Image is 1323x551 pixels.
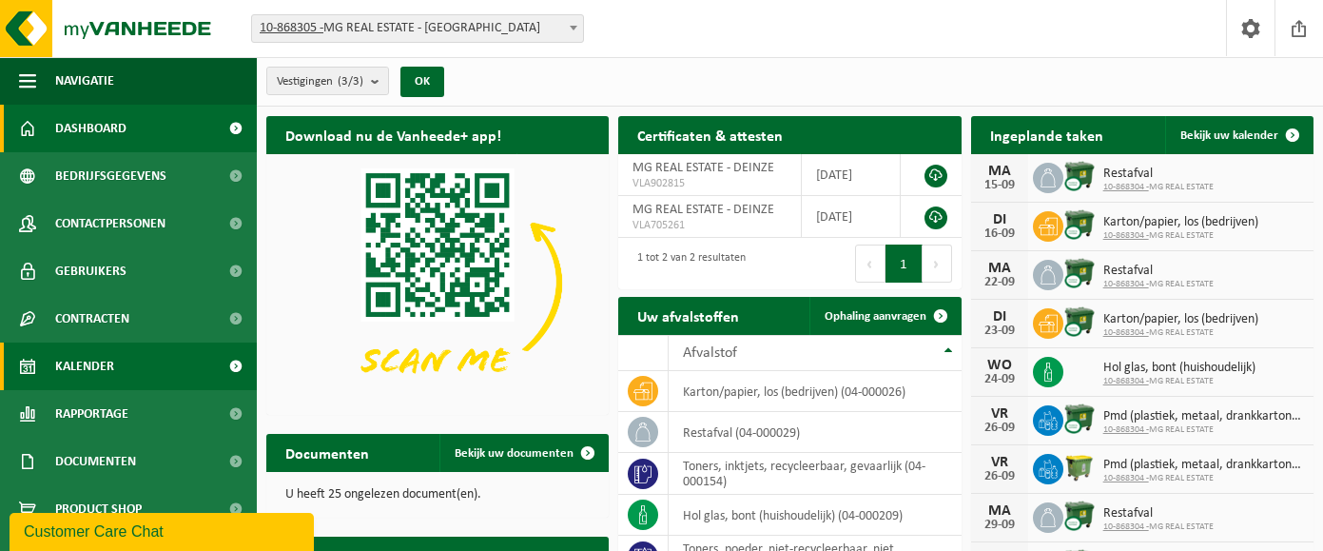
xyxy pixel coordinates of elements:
div: 15-09 [981,179,1019,192]
div: WO [981,358,1019,373]
span: Karton/papier, los (bedrijven) [1103,312,1258,327]
div: 26-09 [981,422,1019,435]
h2: Ingeplande taken [971,116,1122,153]
a: Bekijk uw kalender [1165,116,1312,154]
span: Gebruikers [55,247,126,295]
div: 29-09 [981,519,1019,532]
span: VLA902815 [632,176,786,191]
tcxspan: Call 10-868304 - via 3CX [1103,327,1149,338]
div: 16-09 [981,227,1019,241]
div: 24-09 [981,373,1019,386]
tcxspan: Call 10-868304 - via 3CX [1103,521,1149,532]
span: Restafval [1103,264,1214,279]
h2: Download nu de Vanheede+ app! [266,116,520,153]
span: MG REAL ESTATE [1103,327,1258,339]
span: Pmd (plastiek, metaal, drankkartons) (bedrijven) [1103,458,1304,473]
tcxspan: Call 10-868304 - via 3CX [1103,230,1149,241]
span: Bekijk uw kalender [1180,129,1278,142]
a: Bekijk uw documenten [439,434,607,472]
img: WB-1100-CU [1063,500,1096,532]
div: MA [981,261,1019,276]
tcxspan: Call 10-868304 - via 3CX [1103,182,1149,192]
button: Next [923,245,952,283]
span: Pmd (plastiek, metaal, drankkartons) (bedrijven) [1103,409,1304,424]
iframe: chat widget [10,509,318,551]
span: Navigatie [55,57,114,105]
button: OK [400,67,444,97]
span: MG REAL ESTATE [1103,473,1304,484]
h2: Certificaten & attesten [618,116,802,153]
img: WB-1100-HPE-GN-50 [1063,451,1096,483]
img: WB-1100-CU [1063,160,1096,192]
div: DI [981,212,1019,227]
td: [DATE] [802,196,901,238]
tcxspan: Call 10-868304 - via 3CX [1103,279,1149,289]
span: Rapportage [55,390,128,438]
span: Dashboard [55,105,126,152]
tcxspan: Call 10-868304 - via 3CX [1103,376,1149,386]
td: hol glas, bont (huishoudelijk) (04-000209) [669,495,961,536]
tcxspan: Call 10-868304 - via 3CX [1103,473,1149,483]
span: MG REAL ESTATE [1103,279,1214,290]
span: MG REAL ESTATE [1103,230,1258,242]
div: 22-09 [981,276,1019,289]
div: 1 tot 2 van 2 resultaten [628,243,746,285]
span: 10-868305 - MG REAL ESTATE - GENT [252,15,583,42]
div: 23-09 [981,325,1019,338]
div: MA [981,503,1019,519]
span: Afvalstof [683,345,737,361]
span: Contracten [55,295,129,343]
span: Ophaling aanvragen [825,310,926,323]
img: WB-1100-CU [1063,257,1096,289]
a: Ophaling aanvragen [809,297,960,335]
button: 1 [885,245,923,283]
span: MG REAL ESTATE [1103,424,1304,436]
span: Restafval [1103,506,1214,521]
span: Kalender [55,343,114,390]
span: Contactpersonen [55,200,165,247]
p: U heeft 25 ongelezen document(en). [285,488,590,502]
span: Restafval [1103,167,1214,182]
span: Product Shop [55,485,142,533]
span: MG REAL ESTATE [1103,521,1214,533]
tcxspan: Call 10-868304 - via 3CX [1103,424,1149,435]
div: MA [981,164,1019,179]
span: MG REAL ESTATE [1103,182,1214,193]
div: VR [981,406,1019,422]
td: [DATE] [802,154,901,196]
button: Previous [855,245,885,283]
count: (3/3) [338,75,363,88]
div: VR [981,455,1019,470]
td: toners, inktjets, recycleerbaar, gevaarlijk (04-000154) [669,453,961,495]
span: Documenten [55,438,136,485]
td: restafval (04-000029) [669,412,961,453]
img: WB-1100-CU [1063,208,1096,241]
span: Vestigingen [277,68,363,96]
span: VLA705261 [632,218,786,233]
button: Vestigingen(3/3) [266,67,389,95]
div: DI [981,309,1019,325]
span: Hol glas, bont (huishoudelijk) [1103,361,1255,376]
span: MG REAL ESTATE [1103,376,1255,387]
img: WB-1100-CU [1063,305,1096,338]
td: karton/papier, los (bedrijven) (04-000026) [669,371,961,412]
span: Karton/papier, los (bedrijven) [1103,215,1258,230]
span: Bekijk uw documenten [455,447,574,460]
tcxspan: Call 10-868305 - via 3CX [260,21,323,35]
img: WB-1100-CU [1063,403,1096,435]
span: 10-868305 - MG REAL ESTATE - GENT [251,14,584,43]
span: MG REAL ESTATE - DEINZE [632,161,774,175]
span: MG REAL ESTATE - DEINZE [632,203,774,217]
div: 26-09 [981,470,1019,483]
h2: Documenten [266,434,388,471]
img: Download de VHEPlus App [266,154,609,411]
span: Bedrijfsgegevens [55,152,166,200]
h2: Uw afvalstoffen [618,297,758,334]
